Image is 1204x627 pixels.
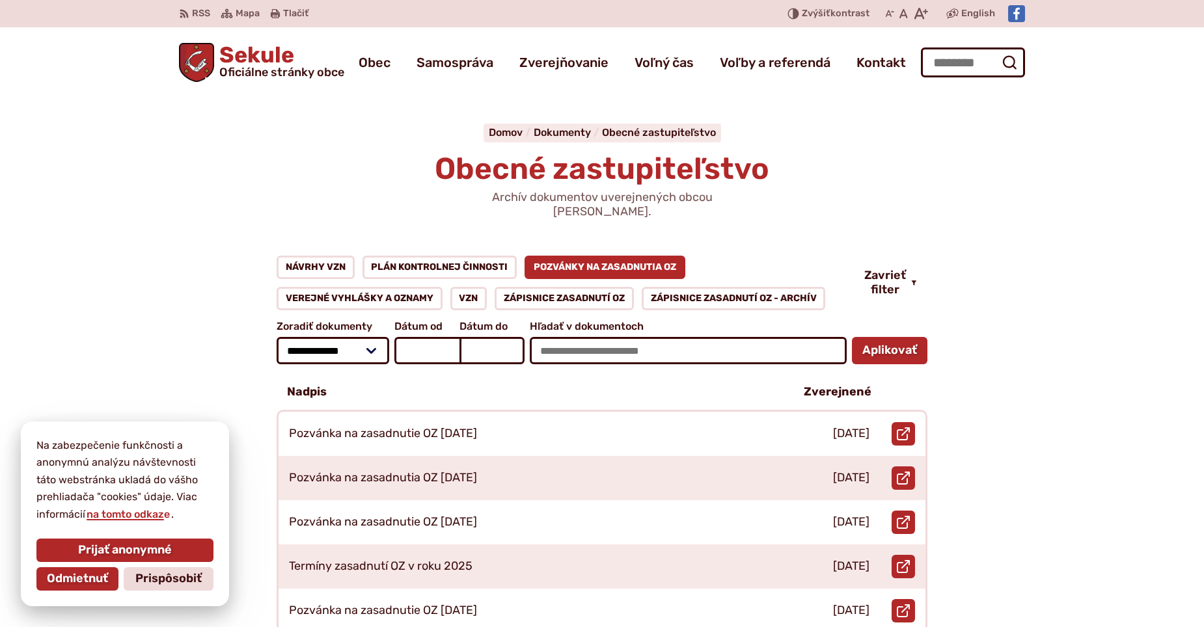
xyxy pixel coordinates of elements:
span: kontrast [802,8,869,20]
input: Dátum od [394,337,459,364]
input: Hľadať v dokumentoch [530,337,847,364]
span: Sekule [214,44,344,78]
a: Pozvánky na zasadnutia OZ [525,256,685,279]
p: [DATE] [833,515,869,529]
a: Verejné vyhlášky a oznamy [277,287,443,310]
p: Na zabezpečenie funkčnosti a anonymnú analýzu návštevnosti táto webstránka ukladá do vášho prehli... [36,437,213,523]
a: Obecné zastupiteľstvo [602,126,716,139]
button: Zavrieť filter [854,269,927,297]
a: English [959,6,998,21]
a: Voľby a referendá [720,44,830,81]
p: Archív dokumentov uverejnených obcou [PERSON_NAME]. [446,191,758,219]
p: Pozvánka na zasadnutia OZ [DATE] [289,471,477,485]
p: [DATE] [833,427,869,441]
p: Pozvánka na zasadnutie OZ [DATE] [289,427,477,441]
span: Oficiálne stránky obce [219,66,344,78]
select: Zoradiť dokumenty [277,337,389,364]
a: Zápisnice zasadnutí OZ - ARCHÍV [642,287,826,310]
a: Zápisnice zasadnutí OZ [495,287,634,310]
a: Dokumenty [534,126,602,139]
input: Dátum do [459,337,525,364]
a: Samospráva [417,44,493,81]
span: Prijať anonymné [78,543,172,557]
span: English [961,6,995,21]
a: Zverejňovanie [519,44,609,81]
p: Nadpis [287,385,327,399]
p: Zverejnené [804,385,871,399]
span: Prispôsobiť [135,572,202,586]
span: Zoradiť dokumenty [277,321,389,332]
button: Prispôsobiť [124,567,213,591]
span: Domov [489,126,523,139]
span: Odmietnuť [47,572,108,586]
span: Obecné zastupiteľstvo [435,151,769,187]
a: Logo Sekule, prejsť na domovskú stránku. [179,43,344,82]
p: Termíny zasadnutí OZ v roku 2025 [289,559,472,574]
button: Prijať anonymné [36,539,213,562]
a: na tomto odkaze [85,508,171,520]
span: Dokumenty [534,126,591,139]
button: Odmietnuť [36,567,118,591]
span: Zvýšiť [802,8,830,19]
span: Hľadať v dokumentoch [530,321,847,332]
img: Prejsť na Facebook stránku [1008,5,1025,22]
a: Voľný čas [635,44,694,81]
p: [DATE] [833,471,869,485]
a: Obec [359,44,390,81]
a: Domov [489,126,534,139]
span: RSS [192,6,210,21]
span: Tlačiť [283,8,308,20]
a: VZN [450,287,487,310]
p: Pozvánka na zasadnutie OZ [DATE] [289,604,477,618]
p: [DATE] [833,604,869,618]
span: Dátum do [459,321,525,332]
button: Aplikovať [852,337,927,364]
span: Dátum od [394,321,459,332]
span: Zavrieť filter [864,269,906,297]
p: Pozvánka na zasadnutie OZ [DATE] [289,515,477,529]
a: Kontakt [856,44,906,81]
span: Mapa [236,6,260,21]
a: Plán kontrolnej činnosti [363,256,517,279]
a: Návrhy VZN [277,256,355,279]
p: [DATE] [833,559,869,574]
img: Prejsť na domovskú stránku [179,43,214,82]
